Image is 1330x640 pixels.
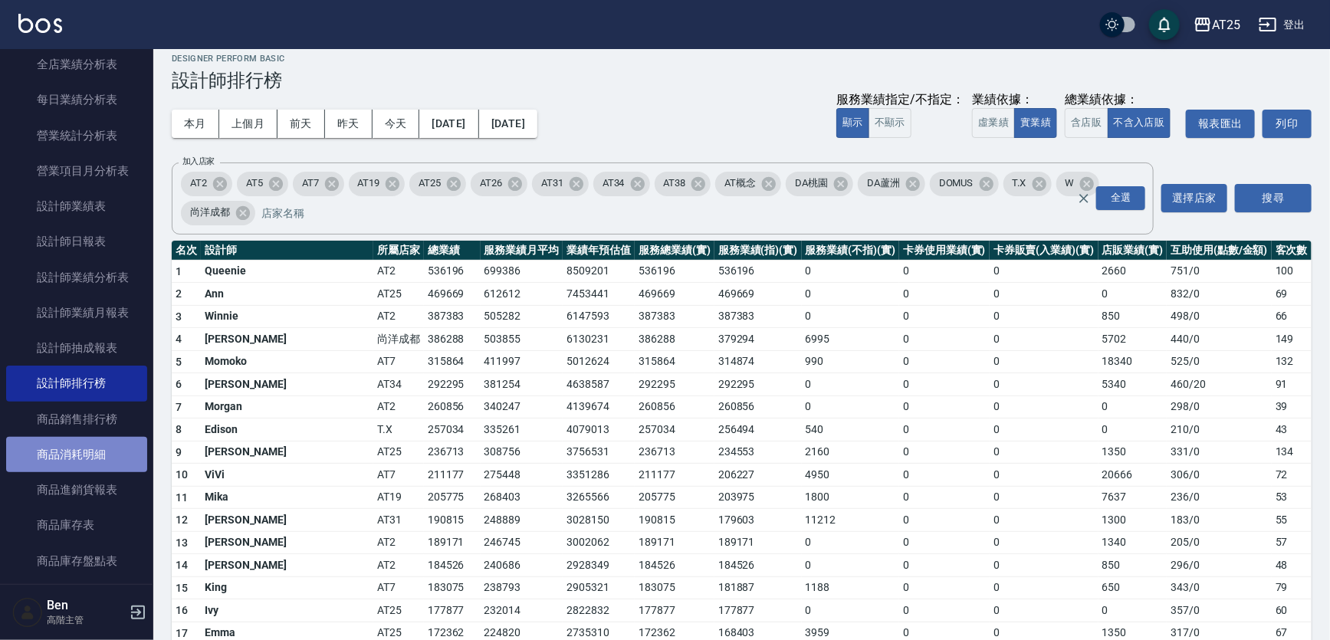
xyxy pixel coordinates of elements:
[471,172,527,196] div: AT26
[1098,418,1167,441] td: 0
[930,172,999,196] div: DOMUS
[990,509,1098,532] td: 0
[373,241,424,261] th: 所屬店家
[1253,11,1312,39] button: 登出
[373,328,424,351] td: 尚洋成都
[802,373,900,396] td: 0
[481,373,563,396] td: 381254
[1003,172,1052,196] div: T.X
[201,260,373,283] td: Queenie
[635,554,714,577] td: 184526
[1272,531,1312,554] td: 57
[419,110,478,138] button: [DATE]
[201,554,373,577] td: [PERSON_NAME]
[424,418,481,441] td: 257034
[990,531,1098,554] td: 0
[802,260,900,283] td: 0
[409,172,466,196] div: AT25
[481,305,563,328] td: 505282
[802,554,900,577] td: 0
[6,402,147,437] a: 商品銷售排行榜
[201,464,373,487] td: ViVi
[714,328,802,351] td: 379294
[176,537,189,549] span: 13
[563,241,635,261] th: 業績年預估值
[593,172,650,196] div: AT34
[990,486,1098,509] td: 0
[258,199,1105,226] input: 店家名稱
[1167,260,1272,283] td: 751 / 0
[181,176,216,191] span: AT2
[1167,531,1272,554] td: 205 / 0
[990,305,1098,328] td: 0
[424,395,481,418] td: 260856
[201,576,373,599] td: King
[899,260,990,283] td: 0
[858,176,909,191] span: DA蘆洲
[802,418,900,441] td: 540
[972,108,1015,138] button: 虛業績
[1187,9,1246,41] button: AT25
[1167,486,1272,509] td: 236 / 0
[1167,305,1272,328] td: 498 / 0
[1098,241,1167,261] th: 店販業績(實)
[373,350,424,373] td: AT7
[714,554,802,577] td: 184526
[802,486,900,509] td: 1800
[6,330,147,366] a: 設計師抽成報表
[47,613,125,627] p: 高階主管
[201,305,373,328] td: Winnie
[655,172,711,196] div: AT38
[1272,305,1312,328] td: 66
[563,283,635,306] td: 7453441
[1167,328,1272,351] td: 440 / 0
[172,54,1312,64] h2: Designer Perform Basic
[715,176,765,191] span: AT概念
[1186,110,1255,138] a: 報表匯出
[1167,464,1272,487] td: 306 / 0
[972,92,1057,108] div: 業績依據：
[6,366,147,401] a: 設計師排行榜
[1014,108,1057,138] button: 實業績
[349,172,406,196] div: AT19
[802,283,900,306] td: 0
[237,176,272,191] span: AT5
[714,464,802,487] td: 206227
[481,464,563,487] td: 275448
[714,241,802,261] th: 服務業績(指)(實)
[12,597,43,628] img: Person
[373,576,424,599] td: AT7
[6,153,147,189] a: 營業項目月分析表
[836,92,964,108] div: 服務業績指定/不指定：
[1098,554,1167,577] td: 850
[802,305,900,328] td: 0
[1212,15,1240,34] div: AT25
[635,373,714,396] td: 292295
[6,118,147,153] a: 營業統計分析表
[424,441,481,464] td: 236713
[899,486,990,509] td: 0
[6,579,147,614] a: 會員卡銷售報表
[1167,395,1272,418] td: 298 / 0
[176,627,189,639] span: 17
[1098,531,1167,554] td: 1340
[373,486,424,509] td: AT19
[201,241,373,261] th: 設計師
[176,423,182,435] span: 8
[1272,441,1312,464] td: 134
[786,176,837,191] span: DA桃園
[990,373,1098,396] td: 0
[176,514,189,526] span: 12
[802,441,900,464] td: 2160
[1096,186,1145,210] div: 全選
[563,305,635,328] td: 6147593
[6,437,147,472] a: 商品消耗明細
[1272,509,1312,532] td: 55
[635,241,714,261] th: 服務總業績(實)
[176,401,182,413] span: 7
[714,418,802,441] td: 256494
[990,464,1098,487] td: 0
[424,350,481,373] td: 315864
[899,509,990,532] td: 0
[899,395,990,418] td: 0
